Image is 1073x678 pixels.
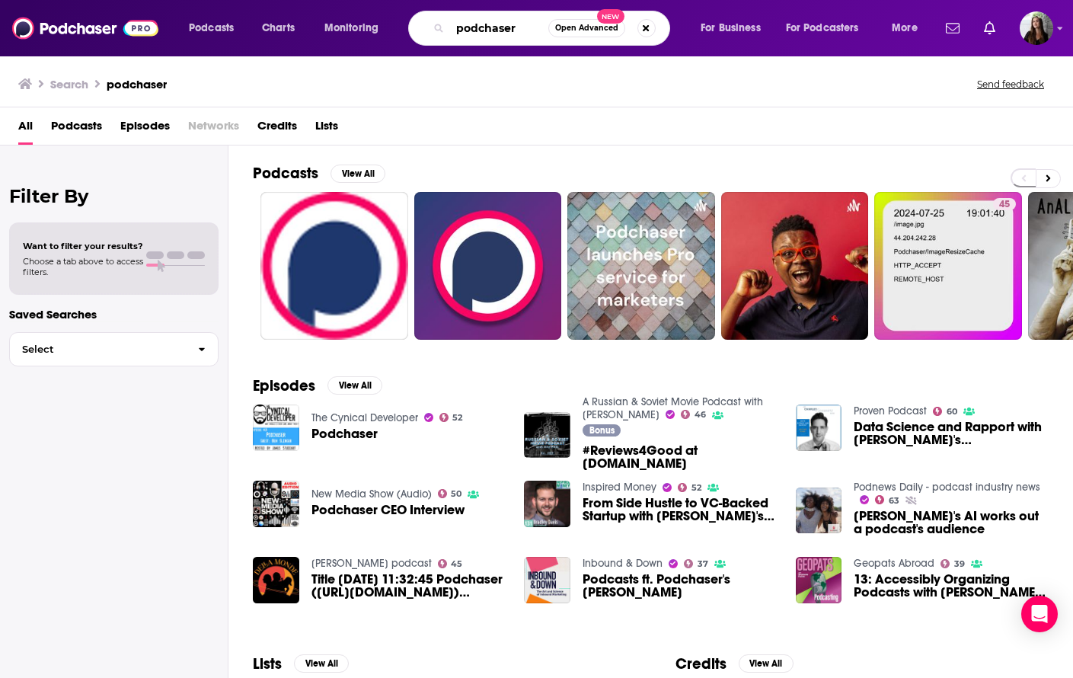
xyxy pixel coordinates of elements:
[854,557,934,570] a: Geopats Abroad
[978,15,1001,41] a: Show notifications dropdown
[327,376,382,395] button: View All
[691,485,701,491] span: 52
[315,114,338,145] a: Lists
[423,11,685,46] div: Search podcasts, credits, & more...
[252,16,304,40] a: Charts
[796,405,842,451] img: Data Science and Rapport with Podchaser's Heather Kugel
[854,421,1049,446] span: Data Science and Rapport with [PERSON_NAME]'s [PERSON_NAME]
[1020,11,1053,45] span: Logged in as bnmartinn
[450,16,548,40] input: Search podcasts, credits, & more...
[311,504,465,516] a: Podchaser CEO Interview
[257,114,297,145] a: Credits
[675,654,794,673] a: CreditsView All
[701,18,761,39] span: For Business
[690,16,780,40] button: open menu
[1020,11,1053,45] button: Show profile menu
[294,654,349,673] button: View All
[253,557,299,603] img: Title 2024-07-15 11:32:45 Podchaser (https://www.podchaser.com) 44.207.63.178
[583,497,778,523] a: From Side Hustle to VC-Backed Startup with Podchaser's Bradley Davis
[311,573,506,599] a: Title 2024-07-15 11:32:45 Podchaser (https://www.podchaser.com) 44.207.63.178
[311,573,506,599] span: Title [DATE] 11:32:45 Podchaser ([URL][DOMAIN_NAME]) [TECHNICAL_ID]
[524,412,570,459] img: #Reviews4Good at Podchaser.com
[889,497,899,504] span: 63
[675,654,727,673] h2: Credits
[524,481,570,527] img: From Side Hustle to VC-Backed Startup with Podchaser's Bradley Davis
[253,405,299,451] a: Podchaser
[1020,11,1053,45] img: User Profile
[854,573,1049,599] span: 13: Accessibly Organizing Podcasts with [PERSON_NAME]'s CEO/Co-Founder [PERSON_NAME]
[314,16,398,40] button: open menu
[451,561,462,568] span: 45
[796,557,842,603] img: 13: Accessibly Organizing Podcasts with Podchaser's CEO/Co-Founder Bradley Davis
[50,77,88,91] h3: Search
[331,165,385,183] button: View All
[262,18,295,39] span: Charts
[698,561,708,568] span: 37
[324,18,378,39] span: Monitoring
[854,510,1049,536] a: Podchaser's AI works out a podcast's audience
[854,405,927,417] a: Proven Podcast
[9,307,219,321] p: Saved Searches
[739,654,794,673] button: View All
[253,164,318,183] h2: Podcasts
[178,16,254,40] button: open menu
[940,559,965,568] a: 39
[684,559,708,568] a: 37
[854,573,1049,599] a: 13: Accessibly Organizing Podcasts with Podchaser's CEO/Co-Founder Bradley Davis
[253,481,299,527] img: Podchaser CEO Interview
[253,654,349,673] a: ListsView All
[189,18,234,39] span: Podcasts
[524,557,570,603] img: Podcasts ft. Podchaser's Bradley Davis
[253,654,282,673] h2: Lists
[311,488,432,501] a: New Media Show (Audio)
[311,411,418,424] a: The Cynical Developer
[854,481,1040,494] a: Podnews Daily - podcast industry news
[796,488,842,534] a: Podchaser's AI works out a podcast's audience
[583,444,778,470] span: #Reviews4Good at [DOMAIN_NAME]
[23,256,143,277] span: Choose a tab above to access filters.
[311,427,378,440] a: Podchaser
[10,344,186,354] span: Select
[18,114,33,145] a: All
[12,14,158,43] img: Podchaser - Follow, Share and Rate Podcasts
[875,495,899,504] a: 63
[583,481,656,494] a: Inspired Money
[776,16,881,40] button: open menu
[188,114,239,145] span: Networks
[438,489,462,498] a: 50
[253,376,315,395] h2: Episodes
[548,19,625,37] button: Open AdvancedNew
[993,198,1016,210] a: 45
[972,78,1049,91] button: Send feedback
[107,77,167,91] h3: podchaser
[120,114,170,145] a: Episodes
[51,114,102,145] a: Podcasts
[874,192,1022,340] a: 45
[892,18,918,39] span: More
[933,407,957,416] a: 60
[583,573,778,599] a: Podcasts ft. Podchaser's Bradley Davis
[9,185,219,207] h2: Filter By
[589,426,615,435] span: Bonus
[999,197,1010,213] span: 45
[854,510,1049,536] span: [PERSON_NAME]'s AI works out a podcast's audience
[695,411,706,418] span: 46
[597,9,624,24] span: New
[583,497,778,523] span: From Side Hustle to VC-Backed Startup with [PERSON_NAME]'s [PERSON_NAME]
[452,414,462,421] span: 52
[786,18,859,39] span: For Podcasters
[940,15,966,41] a: Show notifications dropdown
